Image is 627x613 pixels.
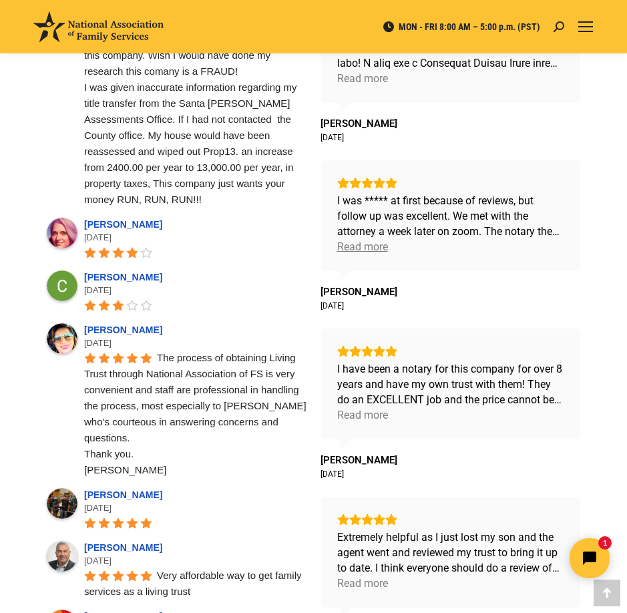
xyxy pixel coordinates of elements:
[337,361,564,407] div: I have been a notary for this company for over 8 years and have my own trust with them! They do a...
[578,19,594,35] a: Mobile menu icon
[84,542,166,553] a: [PERSON_NAME]
[321,300,344,311] div: [DATE]
[321,454,397,466] a: Review by Debbie N
[84,501,307,515] div: [DATE]
[321,118,397,130] span: [PERSON_NAME]
[84,1,300,205] span: I was told there is a 10 day cancellation period, They will not honor that promise. BBB has numer...
[84,219,166,230] a: [PERSON_NAME]
[321,132,344,143] div: [DATE]
[337,407,388,423] div: Read more
[337,530,564,576] div: Extremely helpful as I just lost my son and the agent went and reviewed my trust to bring it up t...
[337,193,564,239] div: I was ***** at first because of reviews, but follow up was excellent. We met with the attorney a ...
[321,469,344,479] div: [DATE]
[321,286,397,298] a: Review by Kathryn F
[84,489,166,500] a: [PERSON_NAME]
[84,337,307,350] div: [DATE]
[84,570,304,597] span: Very affordable way to get family services as a living trust
[337,239,388,254] div: Read more
[337,345,564,357] div: Rating: 5.0 out of 5
[337,514,564,526] div: Rating: 5.0 out of 5
[391,527,621,590] iframe: Tidio Chat
[382,21,540,33] span: MON - FRI 8:00 AM – 5:00 p.m. (PST)
[337,177,564,189] div: Rating: 5.0 out of 5
[321,118,397,130] a: Review by Suzanne W
[321,454,397,466] span: [PERSON_NAME]
[84,325,166,335] a: [PERSON_NAME]
[321,286,397,298] span: [PERSON_NAME]
[84,272,166,282] a: [PERSON_NAME]
[84,231,307,244] div: [DATE]
[337,576,388,591] div: Read more
[84,284,307,297] div: [DATE]
[84,352,309,475] span: The process of obtaining Living Trust through National Association of FS is very convenient and s...
[337,71,388,86] div: Read more
[84,554,307,568] div: [DATE]
[33,11,164,42] img: National Association of Family Services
